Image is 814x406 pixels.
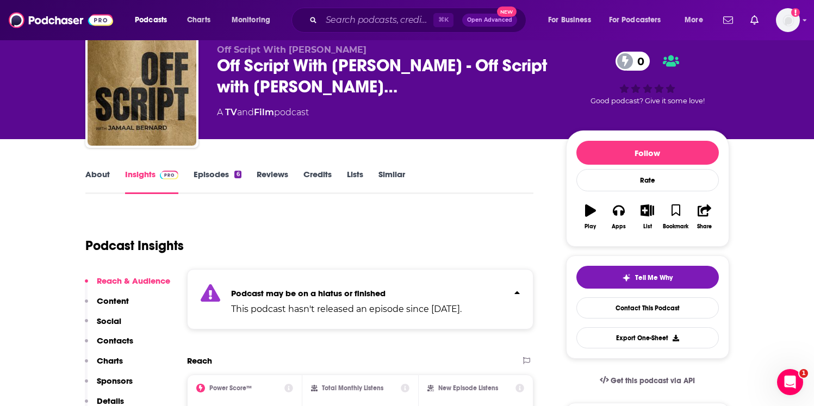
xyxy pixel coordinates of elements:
a: Similar [378,169,405,194]
span: and [237,107,254,117]
span: Logged in as EllaRoseMurphy [776,8,800,32]
span: 0 [626,52,650,71]
button: open menu [540,11,605,29]
img: Podchaser - Follow, Share and Rate Podcasts [9,10,113,30]
button: Apps [605,197,633,236]
p: Charts [97,355,123,366]
button: Show profile menu [776,8,800,32]
p: Sponsors [97,376,133,386]
span: Monitoring [232,13,270,28]
button: open menu [677,11,717,29]
span: ⌘ K [433,13,453,27]
div: Search podcasts, credits, & more... [302,8,537,33]
button: open menu [224,11,284,29]
img: Podchaser Pro [160,171,179,179]
span: New [497,7,517,17]
h2: Total Monthly Listens [322,384,383,392]
div: Bookmark [663,223,688,230]
h2: New Episode Listens [438,384,498,392]
h2: Power Score™ [209,384,252,392]
button: Content [85,296,129,316]
span: Get this podcast via API [611,376,695,385]
div: Share [697,223,712,230]
span: 1 [799,369,808,378]
button: Export One-Sheet [576,327,719,348]
a: Show notifications dropdown [719,11,737,29]
span: For Business [548,13,591,28]
span: Tell Me Why [635,273,673,282]
a: InsightsPodchaser Pro [125,169,179,194]
a: About [85,169,110,194]
a: Charts [180,11,217,29]
span: More [685,13,703,28]
div: Rate [576,169,719,191]
a: Show notifications dropdown [746,11,763,29]
button: Reach & Audience [85,276,170,296]
section: Click to expand status details [187,269,534,329]
button: Follow [576,141,719,165]
p: Reach & Audience [97,276,170,286]
img: User Profile [776,8,800,32]
a: Credits [303,169,332,194]
a: Episodes6 [194,169,241,194]
div: A podcast [217,106,309,119]
h2: Reach [187,355,212,366]
span: Off Script With [PERSON_NAME] [217,45,366,55]
div: List [643,223,652,230]
button: Contacts [85,335,133,355]
button: Charts [85,355,123,376]
button: Play [576,197,605,236]
img: tell me why sparkle [622,273,631,282]
div: Apps [612,223,626,230]
button: tell me why sparkleTell Me Why [576,266,719,289]
h1: Podcast Insights [85,238,184,254]
span: Open Advanced [467,17,512,23]
span: Podcasts [135,13,167,28]
svg: Email not verified [791,8,800,17]
a: Contact This Podcast [576,297,719,318]
a: Reviews [257,169,288,194]
input: Search podcasts, credits, & more... [321,11,433,29]
button: open menu [127,11,181,29]
button: Sponsors [85,376,133,396]
a: TV [225,107,237,117]
p: This podcast hasn't released an episode since [DATE]. [231,303,462,316]
strong: Podcast may be on a hiatus or finished [231,288,386,298]
span: Good podcast? Give it some love! [591,97,705,105]
div: Play [585,223,596,230]
a: Film [254,107,274,117]
button: open menu [602,11,677,29]
p: Details [97,396,124,406]
button: Open AdvancedNew [462,14,517,27]
button: List [633,197,661,236]
p: Social [97,316,121,326]
p: Contacts [97,335,133,346]
button: Bookmark [662,197,690,236]
a: Lists [347,169,363,194]
iframe: Intercom live chat [777,369,803,395]
span: For Podcasters [609,13,661,28]
a: 0 [616,52,650,71]
button: Social [85,316,121,336]
button: Share [690,197,718,236]
p: Content [97,296,129,306]
div: 6 [234,171,241,178]
img: Off Script With Jamaal Bernard - Off Script with Jamaal Bernard [88,37,196,146]
span: Charts [187,13,210,28]
div: 0Good podcast? Give it some love! [566,45,729,112]
a: Get this podcast via API [591,367,704,394]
